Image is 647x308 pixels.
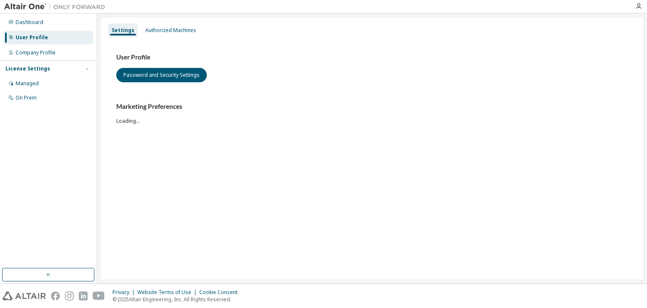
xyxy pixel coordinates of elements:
[199,289,243,296] div: Cookie Consent
[5,65,50,72] div: License Settings
[3,292,46,300] img: altair_logo.svg
[145,27,196,34] div: Authorized Machines
[65,292,74,300] img: instagram.svg
[16,49,56,56] div: Company Profile
[51,292,60,300] img: facebook.svg
[112,27,134,34] div: Settings
[93,292,105,300] img: youtube.svg
[116,103,628,124] div: Loading...
[116,103,628,111] h3: Marketing Preferences
[137,289,199,296] div: Website Terms of Use
[116,53,628,62] h3: User Profile
[116,68,207,82] button: Password and Security Settings
[16,80,39,87] div: Managed
[112,289,137,296] div: Privacy
[16,95,37,101] div: On Prem
[112,296,243,303] p: © 2025 Altair Engineering, Inc. All Rights Reserved.
[16,34,48,41] div: User Profile
[4,3,110,11] img: Altair One
[16,19,43,26] div: Dashboard
[79,292,88,300] img: linkedin.svg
